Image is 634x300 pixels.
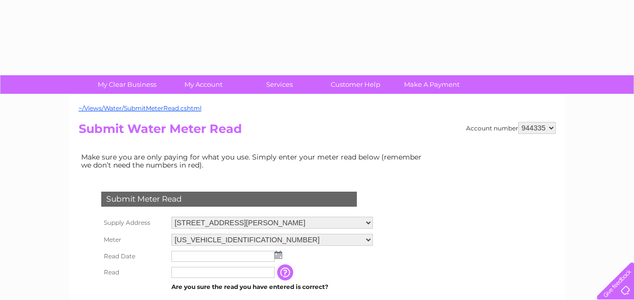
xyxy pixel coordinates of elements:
[86,75,168,94] a: My Clear Business
[99,214,169,231] th: Supply Address
[314,75,397,94] a: Customer Help
[79,151,430,172] td: Make sure you are only paying for what you use. Simply enter your meter read below (remember we d...
[79,104,201,112] a: ~/Views/Water/SubmitMeterRead.cshtml
[275,251,282,259] img: ...
[79,122,556,141] h2: Submit Water Meter Read
[390,75,473,94] a: Make A Payment
[466,122,556,134] div: Account number
[99,248,169,264] th: Read Date
[99,264,169,280] th: Read
[162,75,245,94] a: My Account
[277,264,295,280] input: Information
[238,75,321,94] a: Services
[169,280,375,293] td: Are you sure the read you have entered is correct?
[99,231,169,248] th: Meter
[101,192,357,207] div: Submit Meter Read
